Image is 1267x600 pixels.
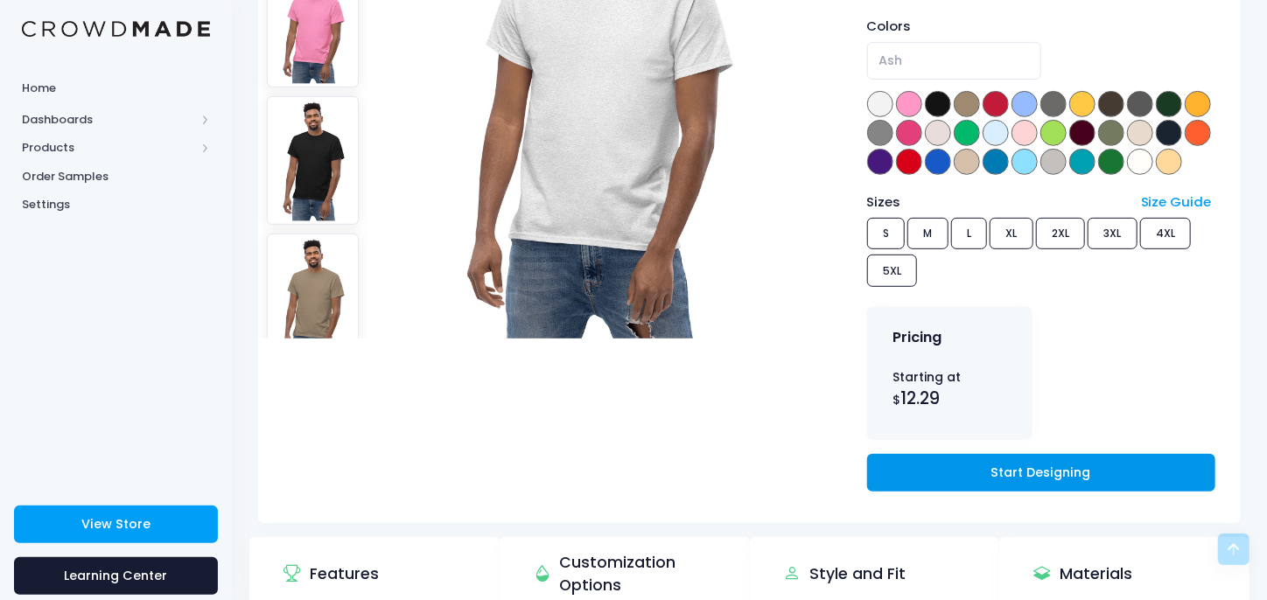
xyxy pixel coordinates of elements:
div: Style and Fit [784,548,906,598]
div: Customization Options [534,548,710,598]
span: 12.29 [900,387,940,410]
span: Home [22,80,210,97]
div: Colors [867,17,1215,36]
span: View Store [81,515,150,533]
a: View Store [14,506,218,543]
img: Logo [22,21,210,38]
span: Dashboards [22,111,195,129]
div: Features [283,548,379,598]
div: Sizes [858,192,1132,212]
div: Materials [1033,548,1132,598]
a: Size Guide [1141,192,1212,211]
a: Start Designing [867,454,1215,492]
div: Starting at $ [892,368,1007,412]
span: Ash [867,42,1041,80]
span: Products [22,139,195,157]
span: Ash [879,52,903,70]
h4: Pricing [892,329,941,346]
a: Learning Center [14,557,218,595]
span: Settings [22,196,210,213]
span: Learning Center [65,567,168,584]
span: Order Samples [22,168,210,185]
